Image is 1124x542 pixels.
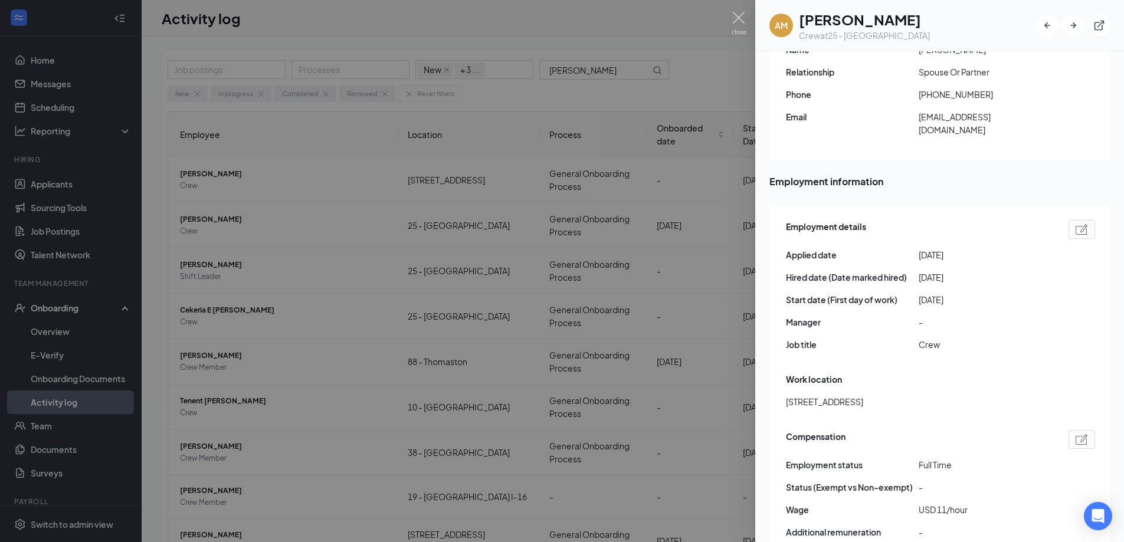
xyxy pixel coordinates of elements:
[786,271,919,284] span: Hired date (Date marked hired)
[786,110,919,123] span: Email
[786,525,919,538] span: Additional remuneration
[786,293,919,306] span: Start date (First day of work)
[799,9,930,29] h1: [PERSON_NAME]
[919,338,1051,351] span: Crew
[1063,15,1084,36] button: ArrowRight
[786,430,846,449] span: Compensation
[786,458,919,471] span: Employment status
[919,88,1051,101] span: [PHONE_NUMBER]
[919,458,1051,471] span: Full Time
[1084,502,1112,530] div: Open Intercom Messenger
[919,503,1051,516] span: USD 11/hour
[786,481,919,494] span: Status (Exempt vs Non-exempt)
[919,271,1051,284] span: [DATE]
[919,293,1051,306] span: [DATE]
[799,29,930,41] div: Crew at 25 - [GEOGRAPHIC_DATA]
[919,481,1051,494] span: -
[1037,15,1058,36] button: ArrowLeftNew
[786,65,919,78] span: Relationship
[769,174,1110,189] span: Employment information
[919,525,1051,538] span: -
[919,248,1051,261] span: [DATE]
[786,88,919,101] span: Phone
[786,503,919,516] span: Wage
[919,65,1051,78] span: Spouse Or Partner
[1067,19,1079,31] svg: ArrowRight
[786,248,919,261] span: Applied date
[775,19,788,31] div: AM
[786,395,863,408] span: [STREET_ADDRESS]
[1041,19,1053,31] svg: ArrowLeftNew
[786,373,842,386] span: Work location
[786,316,919,329] span: Manager
[786,338,919,351] span: Job title
[786,220,866,239] span: Employment details
[1089,15,1110,36] button: ExternalLink
[919,110,1051,136] span: [EMAIL_ADDRESS][DOMAIN_NAME]
[919,316,1051,329] span: -
[1093,19,1105,31] svg: ExternalLink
